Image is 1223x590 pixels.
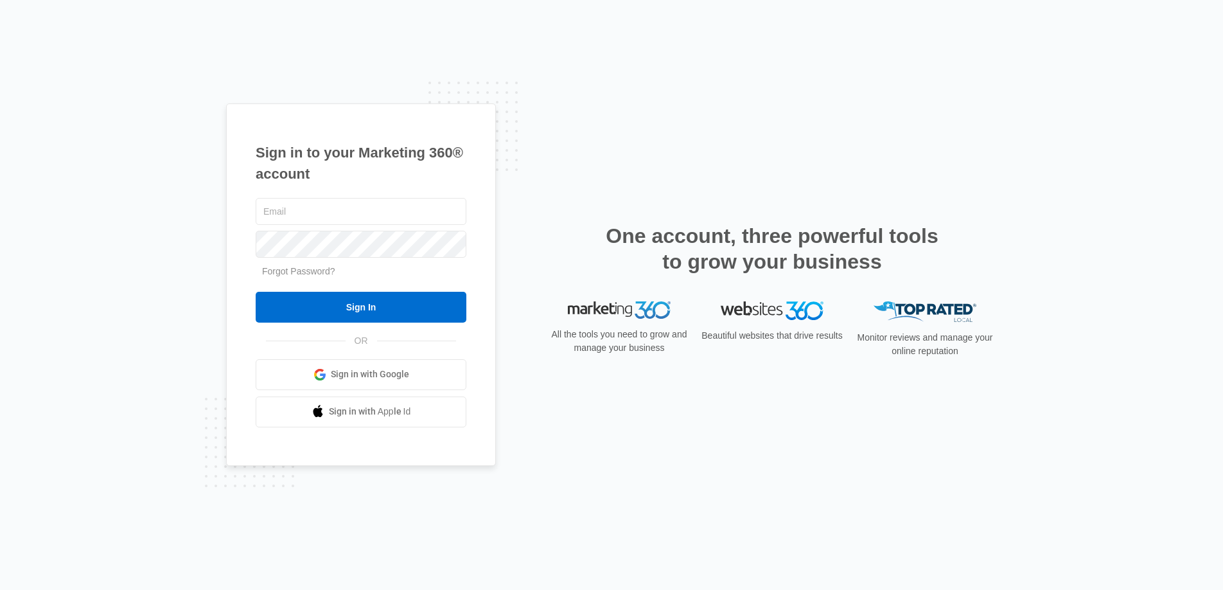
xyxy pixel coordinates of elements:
[329,405,411,418] span: Sign in with Apple Id
[346,334,377,348] span: OR
[874,301,976,323] img: Top Rated Local
[256,142,466,184] h1: Sign in to your Marketing 360® account
[721,301,823,320] img: Websites 360
[331,368,409,381] span: Sign in with Google
[256,198,466,225] input: Email
[256,292,466,323] input: Sign In
[256,359,466,390] a: Sign in with Google
[256,397,466,427] a: Sign in with Apple Id
[853,331,997,358] p: Monitor reviews and manage your online reputation
[602,223,942,274] h2: One account, three powerful tools to grow your business
[700,329,844,343] p: Beautiful websites that drive results
[547,328,691,355] p: All the tools you need to grow and manage your business
[262,266,335,276] a: Forgot Password?
[568,301,671,319] img: Marketing 360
